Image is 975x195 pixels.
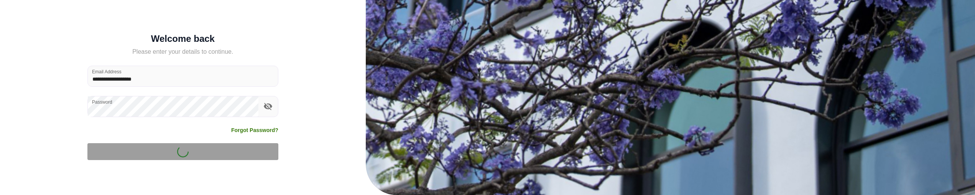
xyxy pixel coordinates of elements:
label: Password [92,99,112,105]
button: toggle password visibility [261,100,275,113]
h5: Please enter your details to continue. [87,47,278,56]
a: Forgot Password? [231,126,278,134]
h5: Welcome back [87,35,278,43]
label: Email Address [92,68,122,75]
